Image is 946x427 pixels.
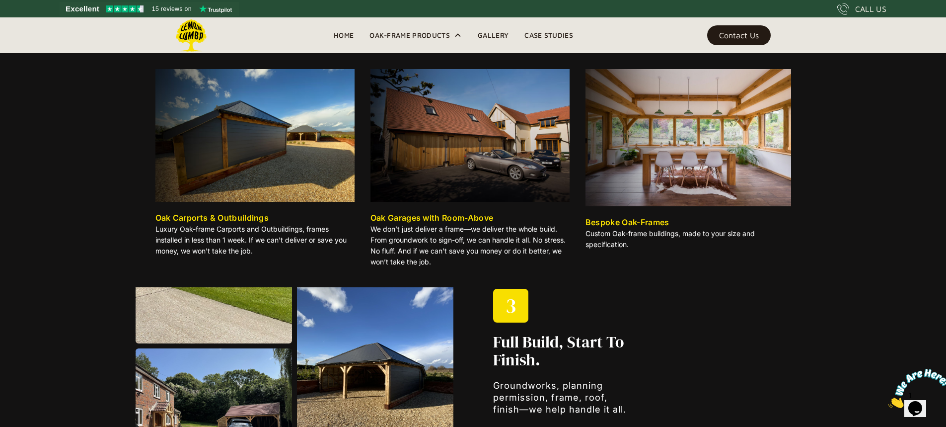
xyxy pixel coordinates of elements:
[585,228,791,250] p: Custom Oak-frame buildings, made to your size and specification.
[370,69,570,271] a: Oak Garages with Room-AboveWe don’t just deliver a frame—we deliver the whole build. From groundw...
[470,28,516,43] a: Gallery
[152,3,192,15] span: 15 reviews on
[326,28,362,43] a: Home
[4,4,66,43] img: Chat attention grabber
[585,69,791,254] a: Bespoke Oak-FramesCustom Oak-frame buildings, made to your size and specification.
[370,224,570,267] p: We don’t just deliver a frame—we deliver the whole build. From groundwork to sign-off, we can han...
[884,365,946,412] iframe: chat widget
[155,224,355,256] p: Luxury Oak-frame Carports and Outbuildings, frames installed in less than 1 week. If we can't del...
[4,4,8,12] span: 1
[493,380,636,416] p: Groundworks, planning permission, frame, roof, finish—we help handle it all.
[60,2,239,16] a: See Lemon Lumba reviews on Trustpilot
[155,69,355,260] a: Oak Carports & OutbuildingsLuxury Oak-frame Carports and Outbuildings, frames installed in less t...
[506,294,516,318] h1: 3
[719,32,759,39] div: Contact Us
[493,334,636,368] h2: Full Build, Start to Finish.
[516,28,581,43] a: Case Studies
[362,17,470,53] div: Oak-Frame Products
[707,25,771,45] a: Contact Us
[66,3,99,15] span: Excellent
[199,5,232,13] img: Trustpilot logo
[837,3,886,15] a: CALL US
[585,216,669,228] div: Bespoke Oak-Frames
[369,29,450,41] div: Oak-Frame Products
[855,3,886,15] div: CALL US
[370,212,494,224] div: Oak Garages with Room-Above
[106,5,144,12] img: Trustpilot 4.5 stars
[155,212,269,224] div: Oak Carports & Outbuildings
